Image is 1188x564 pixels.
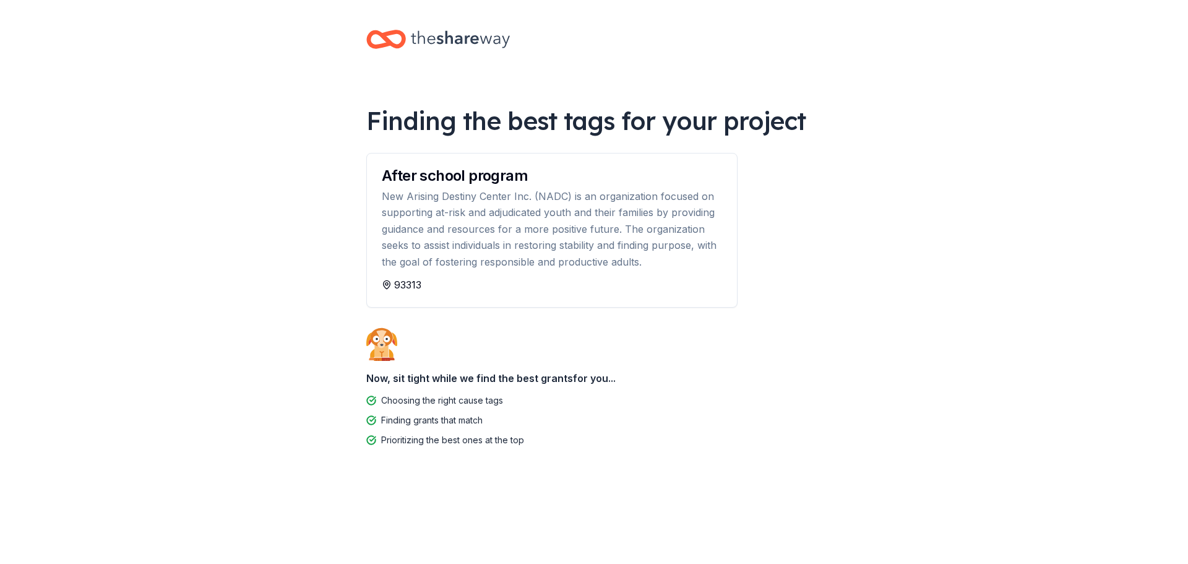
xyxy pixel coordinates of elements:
div: Prioritizing the best ones at the top [381,433,524,448]
div: After school program [382,168,722,183]
div: Finding the best tags for your project [366,103,822,138]
img: Dog waiting patiently [366,328,397,361]
div: Now, sit tight while we find the best grants for you... [366,366,822,391]
div: 93313 [382,277,722,292]
div: Finding grants that match [381,413,483,428]
div: Choosing the right cause tags [381,393,503,408]
div: New Arising Destiny Center Inc. (NADC) is an organization focused on supporting at-risk and adjud... [382,188,722,270]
